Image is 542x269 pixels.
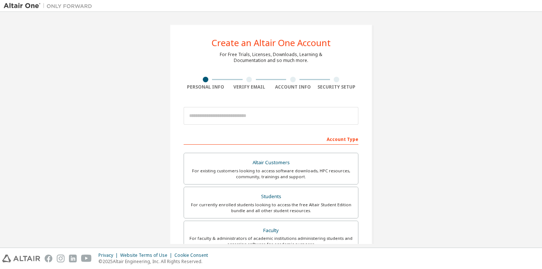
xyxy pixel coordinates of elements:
div: Students [188,192,354,202]
div: For faculty & administrators of academic institutions administering students and accessing softwa... [188,235,354,247]
img: facebook.svg [45,255,52,262]
div: Faculty [188,225,354,236]
p: © 2025 Altair Engineering, Inc. All Rights Reserved. [98,258,212,265]
div: Altair Customers [188,158,354,168]
div: Privacy [98,252,120,258]
div: Account Type [184,133,358,145]
img: youtube.svg [81,255,92,262]
div: For currently enrolled students looking to access the free Altair Student Edition bundle and all ... [188,202,354,214]
div: Website Terms of Use [120,252,174,258]
div: Personal Info [184,84,227,90]
img: linkedin.svg [69,255,77,262]
div: Cookie Consent [174,252,212,258]
img: Altair One [4,2,96,10]
div: Account Info [271,84,315,90]
div: Verify Email [227,84,271,90]
img: altair_logo.svg [2,255,40,262]
div: Create an Altair One Account [212,38,331,47]
div: For Free Trials, Licenses, Downloads, Learning & Documentation and so much more. [220,52,322,63]
div: For existing customers looking to access software downloads, HPC resources, community, trainings ... [188,168,354,180]
div: Security Setup [315,84,359,90]
img: instagram.svg [57,255,65,262]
